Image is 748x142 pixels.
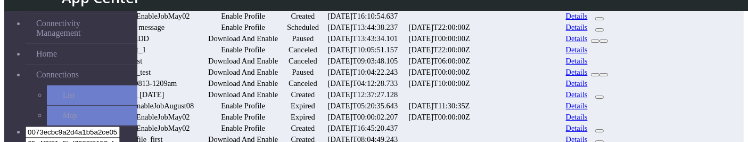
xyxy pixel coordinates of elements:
[404,67,474,77] td: [DATE]T00:00:00Z
[566,101,588,111] a: Details
[404,22,474,33] td: [DATE]T22:00:00Z
[203,67,283,77] td: Download And Enable
[323,112,403,122] td: [DATE]T00:00:02.207
[284,112,322,122] td: Expired
[47,85,137,105] a: List
[566,45,588,54] a: Details
[404,78,474,89] td: [DATE]T10:00:00Z
[323,101,403,111] td: [DATE]T05:20:35.643
[203,56,283,66] td: Download And Enable
[284,34,322,44] td: Paused
[404,56,474,66] td: [DATE]T06:00:00Z
[203,34,283,44] td: Download And Enable
[26,65,137,85] a: Connections
[566,79,588,88] a: Details
[566,57,588,66] a: Details
[566,113,588,122] a: Details
[404,45,474,55] td: [DATE]T22:00:00Z
[203,112,283,122] td: Enable Profile
[203,22,283,33] td: Enable Profile
[284,45,322,55] td: Canceled
[323,34,403,44] td: [DATE]T13:43:34.101
[323,67,403,77] td: [DATE]T10:04:22.243
[566,90,588,99] a: Details
[284,101,322,111] td: Expired
[63,91,75,100] span: List
[63,111,77,120] span: Map
[284,11,322,21] td: Created
[323,78,403,89] td: [DATE]T04:12:28.733
[203,45,283,55] td: Enable Profile
[566,12,588,21] a: Details
[203,90,283,100] td: Download And Enable
[284,56,322,66] td: Canceled
[566,68,588,77] a: Details
[36,70,79,80] span: Connections
[284,90,322,100] td: Created
[323,45,403,55] td: [DATE]T10:05:51.157
[284,67,322,77] td: Paused
[203,11,283,21] td: Enable Profile
[284,78,322,89] td: Canceled
[203,123,283,133] td: Enable Profile
[47,106,137,125] a: Map
[203,101,283,111] td: Enable Profile
[323,90,403,100] td: [DATE]T12:37:27.128
[404,34,474,44] td: [DATE]T00:00:00Z
[323,11,403,21] td: [DATE]T16:10:54.637
[323,56,403,66] td: [DATE]T09:03:48.105
[566,23,588,32] a: Details
[203,78,283,89] td: Download And Enable
[26,13,137,43] a: Connectivity Management
[26,44,137,64] a: Home
[323,22,403,33] td: [DATE]T13:44:38.237
[404,112,474,122] td: [DATE]T00:00:00Z
[284,22,322,33] td: Scheduled
[566,34,588,43] a: Details
[566,124,588,133] a: Details
[323,123,403,133] td: [DATE]T16:45:20.437
[404,101,474,111] td: [DATE]T11:30:35Z
[284,123,322,133] td: Created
